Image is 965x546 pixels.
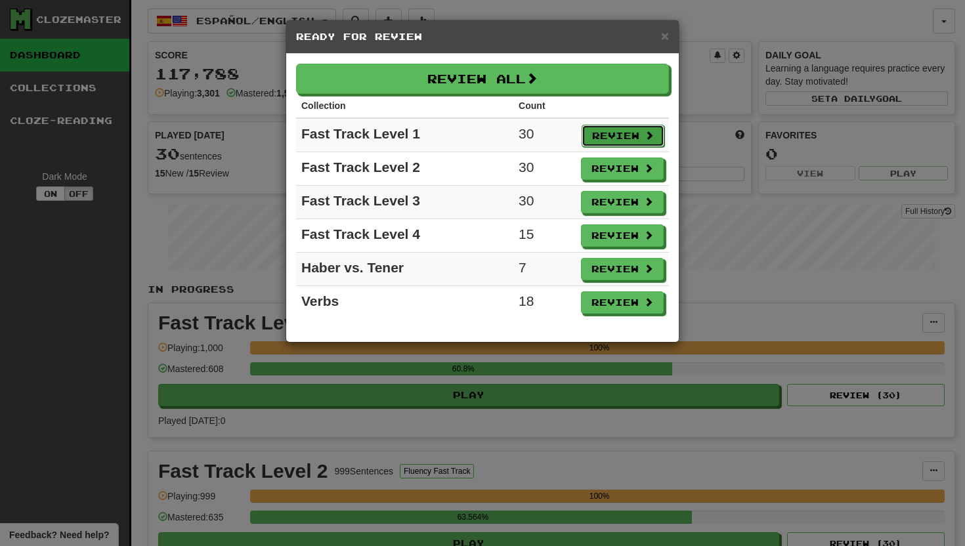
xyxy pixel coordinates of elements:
[661,29,669,43] button: Close
[296,118,513,152] td: Fast Track Level 1
[296,152,513,186] td: Fast Track Level 2
[296,286,513,320] td: Verbs
[513,219,576,253] td: 15
[513,186,576,219] td: 30
[581,224,664,247] button: Review
[513,94,576,118] th: Count
[296,253,513,286] td: Haber vs. Tener
[582,125,664,147] button: Review
[296,30,669,43] h5: Ready for Review
[296,94,513,118] th: Collection
[296,186,513,219] td: Fast Track Level 3
[581,157,664,180] button: Review
[513,253,576,286] td: 7
[513,118,576,152] td: 30
[581,291,664,314] button: Review
[513,152,576,186] td: 30
[513,286,576,320] td: 18
[661,28,669,43] span: ×
[296,219,513,253] td: Fast Track Level 4
[296,64,669,94] button: Review All
[581,258,664,280] button: Review
[581,191,664,213] button: Review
